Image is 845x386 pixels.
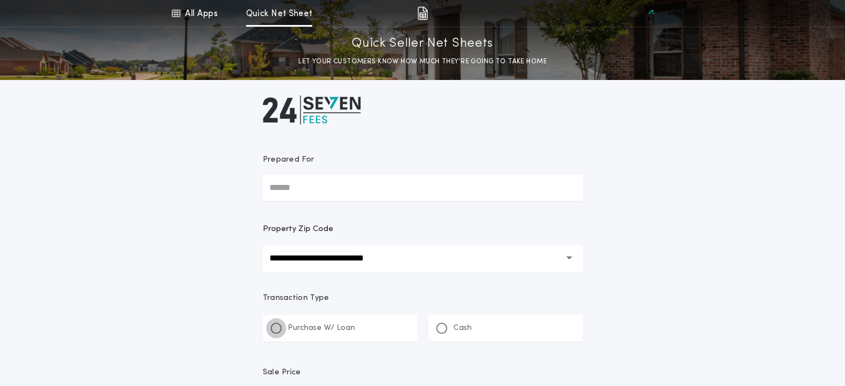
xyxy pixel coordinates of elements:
label: Property Zip Code [263,223,333,236]
img: vs-icon [632,8,671,19]
p: Transaction Type [263,293,583,304]
p: Purchase W/ Loan [288,323,355,334]
input: Prepared For [263,174,583,201]
p: Sale Price [263,367,301,378]
p: Prepared For [263,154,314,166]
p: Quick Seller Net Sheets [352,35,493,53]
p: LET YOUR CUSTOMERS KNOW HOW MUCH THEY’RE GOING TO TAKE HOME [298,56,547,67]
p: Cash [453,323,472,334]
img: logo [263,96,361,124]
img: img [417,7,428,20]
